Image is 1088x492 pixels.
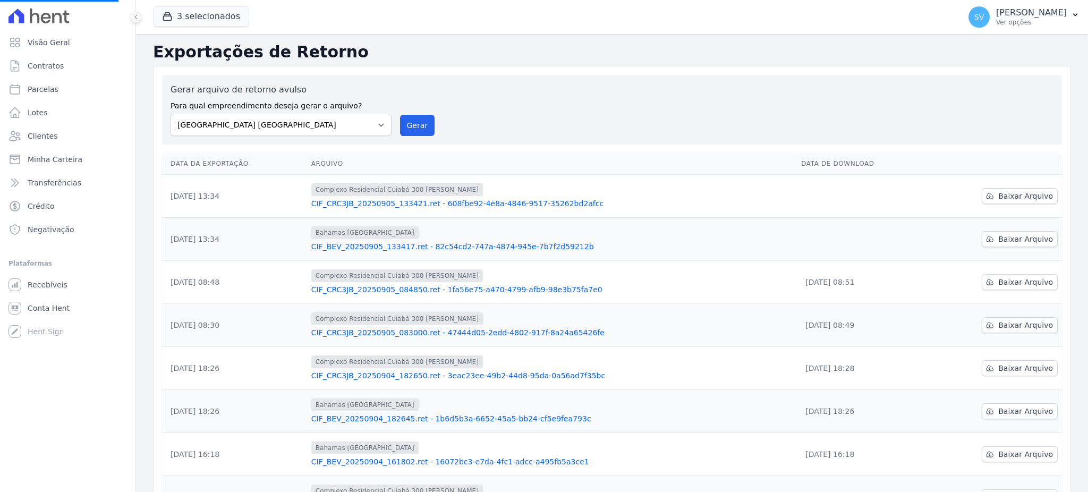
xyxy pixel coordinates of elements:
[4,219,131,240] a: Negativação
[311,183,483,196] span: Complexo Residencial Cuiabá 300 [PERSON_NAME]
[982,317,1058,333] a: Baixar Arquivo
[982,274,1058,290] a: Baixar Arquivo
[311,456,793,467] a: CIF_BEV_20250904_161802.ret - 16072bc3-e7da-4fc1-adcc-a495fb5a3ce1
[4,32,131,53] a: Visão Geral
[162,433,307,476] td: [DATE] 16:18
[28,177,81,188] span: Transferências
[28,154,82,165] span: Minha Carteira
[998,320,1053,330] span: Baixar Arquivo
[4,298,131,319] a: Conta Hent
[311,355,483,368] span: Complexo Residencial Cuiabá 300 [PERSON_NAME]
[998,449,1053,460] span: Baixar Arquivo
[171,83,392,96] label: Gerar arquivo de retorno avulso
[996,7,1067,18] p: [PERSON_NAME]
[28,279,67,290] span: Recebíveis
[162,261,307,304] td: [DATE] 08:48
[4,125,131,147] a: Clientes
[4,79,131,100] a: Parcelas
[311,269,483,282] span: Complexo Residencial Cuiabá 300 [PERSON_NAME]
[311,442,419,454] span: Bahamas [GEOGRAPHIC_DATA]
[311,226,419,239] span: Bahamas [GEOGRAPHIC_DATA]
[311,284,793,295] a: CIF_CRC3JB_20250905_084850.ret - 1fa56e75-a470-4799-afb9-98e3b75fa7e0
[974,13,984,21] span: SV
[998,191,1053,201] span: Baixar Arquivo
[982,403,1058,419] a: Baixar Arquivo
[311,413,793,424] a: CIF_BEV_20250904_182645.ret - 1b6d5b3a-6652-45a5-bb24-cf5e9fea793c
[28,61,64,71] span: Contratos
[162,304,307,347] td: [DATE] 08:30
[4,55,131,77] a: Contratos
[4,102,131,123] a: Lotes
[982,188,1058,204] a: Baixar Arquivo
[28,303,70,313] span: Conta Hent
[797,433,927,476] td: [DATE] 16:18
[797,390,927,433] td: [DATE] 18:26
[4,274,131,295] a: Recebíveis
[982,446,1058,462] a: Baixar Arquivo
[307,153,797,175] th: Arquivo
[28,37,70,48] span: Visão Geral
[4,149,131,170] a: Minha Carteira
[311,198,793,209] a: CIF_CRC3JB_20250905_133421.ret - 608fbe92-4e8a-4846-9517-35262bd2afcc
[162,390,307,433] td: [DATE] 18:26
[8,257,127,270] div: Plataformas
[998,406,1053,417] span: Baixar Arquivo
[960,2,1088,32] button: SV [PERSON_NAME] Ver opções
[162,153,307,175] th: Data da Exportação
[797,304,927,347] td: [DATE] 08:49
[153,43,1071,62] h2: Exportações de Retorno
[797,347,927,390] td: [DATE] 18:28
[982,231,1058,247] a: Baixar Arquivo
[4,172,131,193] a: Transferências
[28,224,74,235] span: Negativação
[797,261,927,304] td: [DATE] 08:51
[28,131,57,141] span: Clientes
[28,201,55,211] span: Crédito
[311,327,793,338] a: CIF_CRC3JB_20250905_083000.ret - 47444d05-2edd-4802-917f-8a24a65426fe
[162,175,307,218] td: [DATE] 13:34
[311,370,793,381] a: CIF_CRC3JB_20250904_182650.ret - 3eac23ee-49b2-44d8-95da-0a56ad7f35bc
[171,96,392,112] label: Para qual empreendimento deseja gerar o arquivo?
[311,241,793,252] a: CIF_BEV_20250905_133417.ret - 82c54cd2-747a-4874-945e-7b7f2d59212b
[311,398,419,411] span: Bahamas [GEOGRAPHIC_DATA]
[996,18,1067,27] p: Ver opções
[400,115,435,136] button: Gerar
[982,360,1058,376] a: Baixar Arquivo
[153,6,249,27] button: 3 selecionados
[4,196,131,217] a: Crédito
[162,347,307,390] td: [DATE] 18:26
[311,312,483,325] span: Complexo Residencial Cuiabá 300 [PERSON_NAME]
[797,153,927,175] th: Data de Download
[998,234,1053,244] span: Baixar Arquivo
[998,277,1053,287] span: Baixar Arquivo
[28,107,48,118] span: Lotes
[998,363,1053,374] span: Baixar Arquivo
[28,84,58,95] span: Parcelas
[162,218,307,261] td: [DATE] 13:34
